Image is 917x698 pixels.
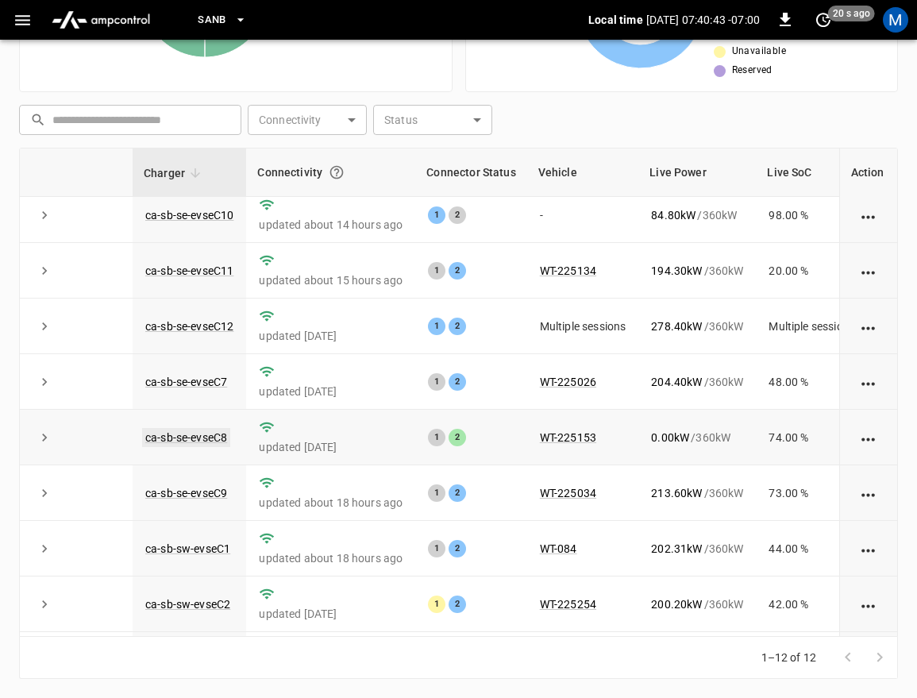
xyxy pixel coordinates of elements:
a: ca-sb-se-evseC7 [145,376,227,388]
div: / 360 kW [651,430,743,445]
a: ca-sb-se-evseC9 [145,487,227,499]
div: 2 [449,318,466,335]
div: 1 [428,206,445,224]
p: updated about 18 hours ago [259,550,403,566]
div: 2 [449,484,466,502]
p: 278.40 kW [651,318,702,334]
p: 200.20 kW [651,596,702,612]
th: Action [839,148,897,197]
div: 2 [449,262,466,280]
div: 1 [428,318,445,335]
div: action cell options [859,263,879,279]
td: 99.00 % [756,632,868,688]
div: 2 [449,540,466,557]
td: Multiple sessions [527,299,639,354]
div: action cell options [859,318,879,334]
button: expand row [33,259,56,283]
button: expand row [33,481,56,505]
button: set refresh interval [811,7,836,33]
p: updated [DATE] [259,384,403,399]
span: 20 s ago [828,6,875,21]
button: Connection between the charger and our software. [322,158,351,187]
div: action cell options [859,541,879,557]
td: 73.00 % [756,465,868,521]
a: WT-225034 [540,487,596,499]
div: 2 [449,206,466,224]
div: profile-icon [883,7,908,33]
img: ampcontrol.io logo [45,5,156,35]
button: SanB [191,5,253,36]
div: / 360 kW [651,541,743,557]
td: 20.00 % [756,243,868,299]
button: expand row [33,314,56,338]
a: WT-225153 [540,431,596,444]
td: 98.00 % [756,187,868,243]
div: action cell options [859,207,879,223]
div: 1 [428,484,445,502]
div: 2 [449,429,466,446]
a: WT-225254 [540,598,596,611]
a: ca-sb-se-evseC10 [145,209,233,222]
span: Charger [144,164,206,183]
p: updated [DATE] [259,328,403,344]
span: Reserved [732,63,773,79]
a: ca-sb-se-evseC8 [142,428,230,447]
div: Connectivity [257,158,404,187]
th: Live SoC [756,148,868,197]
p: 84.80 kW [651,207,695,223]
div: action cell options [859,374,879,390]
td: Multiple sessions [756,299,868,354]
div: action cell options [859,485,879,501]
p: updated [DATE] [259,606,403,622]
div: action cell options [859,430,879,445]
a: ca-sb-sw-evseC1 [145,542,230,555]
p: 0.00 kW [651,430,689,445]
th: Connector Status [415,148,526,197]
a: WT-225134 [540,264,596,277]
a: WT-084 [540,542,577,555]
div: 2 [449,596,466,613]
a: ca-sb-se-evseC11 [145,264,233,277]
div: / 360 kW [651,207,743,223]
div: / 360 kW [651,596,743,612]
div: 1 [428,540,445,557]
p: updated [DATE] [259,439,403,455]
p: 1–12 of 12 [761,650,817,665]
div: 1 [428,262,445,280]
p: Local time [588,12,643,28]
a: ca-sb-se-evseC12 [145,320,233,333]
p: updated about 18 hours ago [259,495,403,511]
p: 202.31 kW [651,541,702,557]
p: 194.30 kW [651,263,702,279]
div: / 360 kW [651,318,743,334]
p: 204.40 kW [651,374,702,390]
div: 1 [428,429,445,446]
p: updated about 14 hours ago [259,217,403,233]
button: expand row [33,537,56,561]
th: Live Power [638,148,756,197]
td: 42.00 % [756,577,868,632]
div: / 360 kW [651,485,743,501]
div: action cell options [859,596,879,612]
button: expand row [33,370,56,394]
td: 48.00 % [756,354,868,410]
button: expand row [33,426,56,449]
p: updated about 15 hours ago [259,272,403,288]
a: ca-sb-sw-evseC2 [145,598,230,611]
div: 1 [428,596,445,613]
span: Unavailable [732,44,786,60]
span: SanB [198,11,226,29]
td: 44.00 % [756,521,868,577]
p: 213.60 kW [651,485,702,501]
div: 1 [428,373,445,391]
div: / 360 kW [651,263,743,279]
div: / 360 kW [651,374,743,390]
div: 2 [449,373,466,391]
p: [DATE] 07:40:43 -07:00 [646,12,760,28]
a: WT-225026 [540,376,596,388]
td: 74.00 % [756,410,868,465]
button: expand row [33,203,56,227]
button: expand row [33,592,56,616]
td: - [527,187,639,243]
th: Vehicle [527,148,639,197]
